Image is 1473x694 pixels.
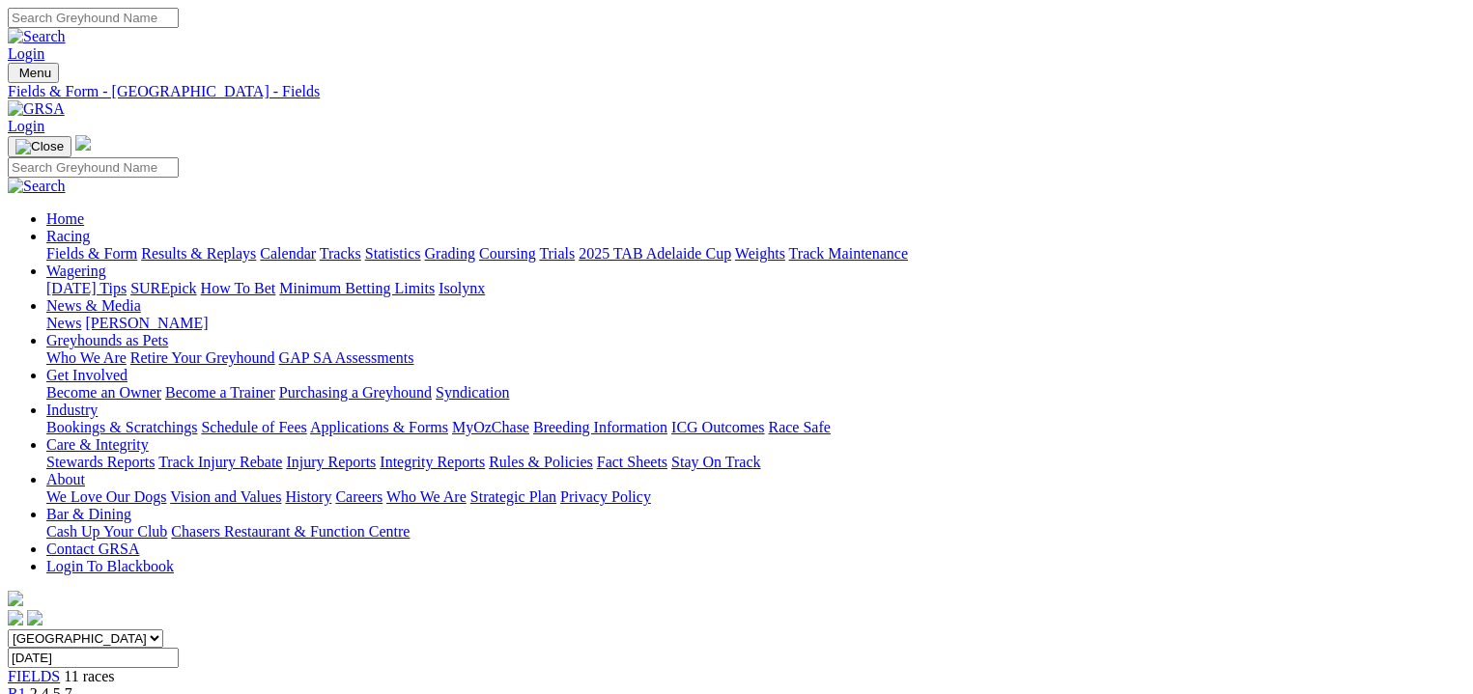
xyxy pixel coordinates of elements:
[46,332,168,348] a: Greyhounds as Pets
[46,402,98,418] a: Industry
[671,419,764,435] a: ICG Outcomes
[46,349,1465,367] div: Greyhounds as Pets
[8,136,71,157] button: Toggle navigation
[46,471,85,487] a: About
[533,419,667,435] a: Breeding Information
[8,178,66,195] img: Search
[8,45,44,62] a: Login
[470,488,556,505] a: Strategic Plan
[46,523,1465,541] div: Bar & Dining
[260,245,316,262] a: Calendar
[46,384,161,401] a: Become an Owner
[46,419,197,435] a: Bookings & Scratchings
[489,454,593,470] a: Rules & Policies
[439,280,485,296] a: Isolynx
[452,419,529,435] a: MyOzChase
[46,245,137,262] a: Fields & Form
[279,349,414,366] a: GAP SA Assessments
[768,419,830,435] a: Race Safe
[279,280,435,296] a: Minimum Betting Limits
[8,83,1465,100] a: Fields & Form - [GEOGRAPHIC_DATA] - Fields
[46,228,90,244] a: Racing
[130,349,275,366] a: Retire Your Greyhound
[8,157,179,178] input: Search
[46,263,106,279] a: Wagering
[8,648,179,668] input: Select date
[46,315,1465,332] div: News & Media
[46,436,149,453] a: Care & Integrity
[46,280,1465,297] div: Wagering
[8,610,23,625] img: facebook.svg
[286,454,376,470] a: Injury Reports
[171,523,410,540] a: Chasers Restaurant & Function Centre
[46,488,1465,506] div: About
[46,384,1465,402] div: Get Involved
[285,488,331,505] a: History
[130,280,196,296] a: SUREpick
[335,488,382,505] a: Careers
[46,558,174,574] a: Login To Blackbook
[310,419,448,435] a: Applications & Forms
[386,488,467,505] a: Who We Are
[46,454,155,470] a: Stewards Reports
[8,668,60,684] a: FIELDS
[46,280,127,296] a: [DATE] Tips
[46,315,81,331] a: News
[46,523,167,540] a: Cash Up Your Club
[19,66,51,80] span: Menu
[46,349,127,366] a: Who We Are
[8,8,179,28] input: Search
[8,28,66,45] img: Search
[46,367,127,383] a: Get Involved
[201,419,306,435] a: Schedule of Fees
[539,245,575,262] a: Trials
[75,135,91,151] img: logo-grsa-white.png
[436,384,509,401] a: Syndication
[365,245,421,262] a: Statistics
[46,506,131,522] a: Bar & Dining
[201,280,276,296] a: How To Bet
[320,245,361,262] a: Tracks
[46,541,139,557] a: Contact GRSA
[165,384,275,401] a: Become a Trainer
[8,100,65,118] img: GRSA
[158,454,282,470] a: Track Injury Rebate
[46,297,141,314] a: News & Media
[8,118,44,134] a: Login
[46,419,1465,436] div: Industry
[479,245,536,262] a: Coursing
[560,488,651,505] a: Privacy Policy
[735,245,785,262] a: Weights
[85,315,208,331] a: [PERSON_NAME]
[46,488,166,505] a: We Love Our Dogs
[579,245,731,262] a: 2025 TAB Adelaide Cup
[8,63,59,83] button: Toggle navigation
[15,139,64,154] img: Close
[8,591,23,606] img: logo-grsa-white.png
[46,454,1465,471] div: Care & Integrity
[141,245,256,262] a: Results & Replays
[46,210,84,227] a: Home
[46,245,1465,263] div: Racing
[789,245,908,262] a: Track Maintenance
[597,454,667,470] a: Fact Sheets
[64,668,114,684] span: 11 races
[425,245,475,262] a: Grading
[170,488,281,505] a: Vision and Values
[27,610,42,625] img: twitter.svg
[380,454,485,470] a: Integrity Reports
[671,454,760,470] a: Stay On Track
[279,384,432,401] a: Purchasing a Greyhound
